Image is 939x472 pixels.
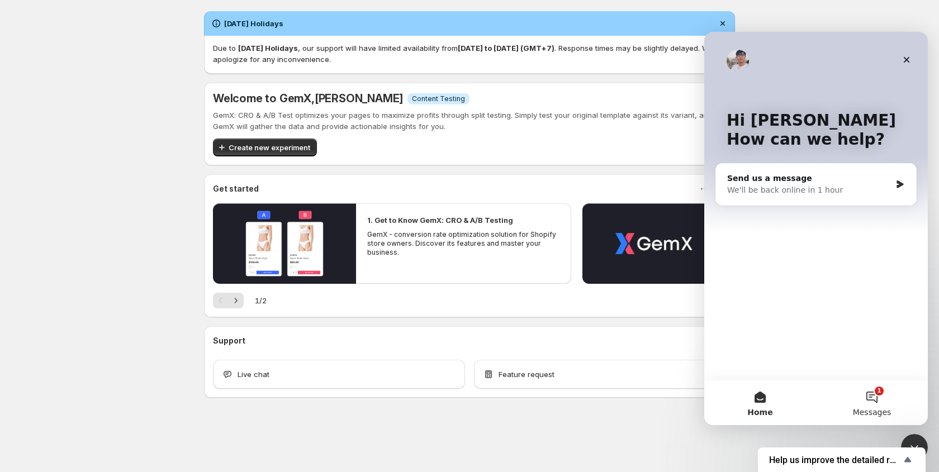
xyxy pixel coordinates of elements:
[213,109,726,132] p: GemX: CRO & A/B Test optimizes your pages to maximize profits through split testing. Simply test ...
[229,142,310,153] span: Create new experiment
[901,434,928,461] iframe: Intercom live chat
[213,139,317,156] button: Create new experiment
[238,44,298,53] strong: [DATE] Holidays
[458,44,554,53] strong: [DATE] to [DATE] (GMT+7)
[213,293,244,308] nav: Pagination
[769,455,901,465] span: Help us improve the detailed report for A/B campaigns
[769,453,914,466] button: Show survey - Help us improve the detailed report for A/B campaigns
[228,293,244,308] button: Next
[311,92,403,105] span: , [PERSON_NAME]
[367,214,513,226] h2: 1. Get to Know GemX: CRO & A/B Testing
[213,42,726,65] p: Due to , our support will have limited availability from . Response times may be slightly delayed...
[582,203,725,284] button: Play video
[255,295,267,306] span: 1 / 2
[213,183,259,194] h3: Get started
[715,16,731,31] button: Dismiss notification
[367,230,559,257] p: GemX - conversion rate optimization solution for Shopify store owners. Discover its features and ...
[224,18,283,29] h2: [DATE] Holidays
[213,92,403,105] h5: Welcome to GemX
[499,369,554,380] span: Feature request
[238,369,269,380] span: Live chat
[704,32,928,425] iframe: Intercom live chat
[213,335,245,346] h3: Support
[412,94,465,103] span: Content Testing
[213,203,356,284] button: Play video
